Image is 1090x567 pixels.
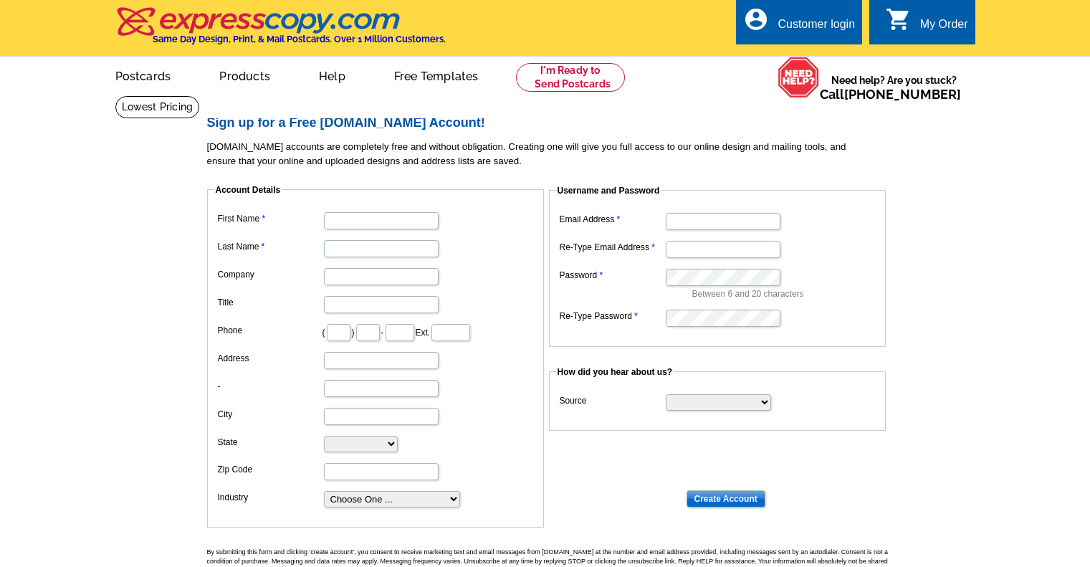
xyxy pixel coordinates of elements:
a: account_circle Customer login [743,16,855,34]
p: [DOMAIN_NAME] accounts are completely free and without obligation. Creating one will give you ful... [207,140,895,168]
label: Company [218,268,322,281]
label: Email Address [560,213,664,226]
legend: How did you hear about us? [556,366,674,378]
label: Re-Type Email Address [560,241,664,254]
i: account_circle [743,6,769,32]
label: Phone [218,324,322,337]
i: shopping_cart [886,6,912,32]
a: Postcards [92,58,194,92]
label: Title [218,296,322,309]
label: Source [560,394,664,407]
label: First Name [218,212,322,225]
a: [PHONE_NUMBER] [844,87,961,102]
legend: Username and Password [556,184,661,197]
h4: Same Day Design, Print, & Mail Postcards. Over 1 Million Customers. [153,34,446,44]
label: - [218,380,322,393]
a: Products [196,58,293,92]
label: Password [560,269,664,282]
a: Same Day Design, Print, & Mail Postcards. Over 1 Million Customers. [115,17,446,44]
div: My Order [920,18,968,38]
span: Need help? Are you stuck? [820,73,968,102]
label: Last Name [218,240,322,253]
label: Address [218,352,322,365]
input: Create Account [687,490,765,508]
div: Customer login [778,18,855,38]
label: Re-Type Password [560,310,664,323]
a: Free Templates [371,58,502,92]
a: Help [296,58,368,92]
span: Call [820,87,961,102]
dd: ( ) - Ext. [214,320,537,343]
label: Industry [218,491,322,504]
h2: Sign up for a Free [DOMAIN_NAME] Account! [207,115,895,131]
p: Between 6 and 20 characters [692,287,879,300]
label: Zip Code [218,463,322,476]
label: City [218,408,322,421]
img: help [778,57,820,98]
label: State [218,436,322,449]
a: shopping_cart My Order [886,16,968,34]
legend: Account Details [214,184,282,196]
